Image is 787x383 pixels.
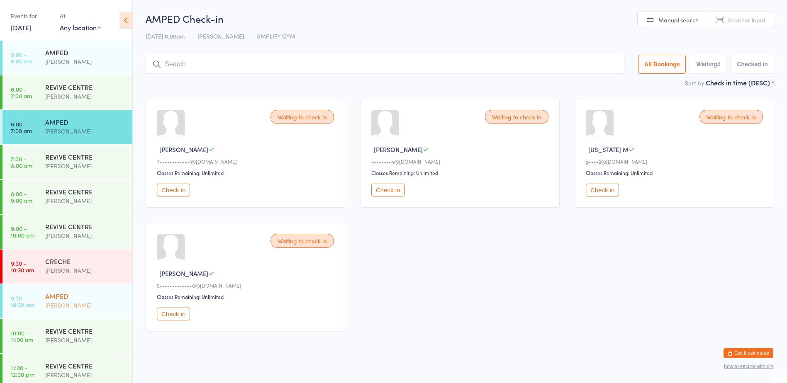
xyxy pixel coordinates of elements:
[586,158,765,165] div: g••••2@[DOMAIN_NAME]
[60,23,101,32] div: Any location
[11,330,33,343] time: 10:00 - 11:00 am
[157,158,336,165] div: T••••••••••••l@[DOMAIN_NAME]
[270,234,334,248] div: Waiting to check in
[586,169,765,176] div: Classes Remaining: Unlimited
[45,335,125,345] div: [PERSON_NAME]
[45,231,125,240] div: [PERSON_NAME]
[45,92,125,101] div: [PERSON_NAME]
[2,319,132,353] a: 10:00 -11:00 amREVIVE CENTRE[PERSON_NAME]
[157,184,190,196] button: Check in
[159,145,208,154] span: [PERSON_NAME]
[690,55,726,74] button: Waiting4
[11,155,32,169] time: 7:00 - 8:00 am
[699,110,763,124] div: Waiting to check in
[706,78,774,87] div: Check in time (DESC)
[731,55,774,74] button: Checked in
[2,41,132,75] a: 5:00 -6:00 amAMPED[PERSON_NAME]
[371,158,551,165] div: k•••••••n@[DOMAIN_NAME]
[157,308,190,320] button: Check in
[11,364,34,378] time: 11:00 - 12:00 pm
[2,250,132,284] a: 9:30 -10:30 amCRECHE[PERSON_NAME]
[159,269,208,278] span: [PERSON_NAME]
[45,161,125,171] div: [PERSON_NAME]
[638,55,686,74] button: All Bookings
[270,110,334,124] div: Waiting to check in
[45,301,125,310] div: [PERSON_NAME]
[2,284,132,318] a: 9:30 -10:30 amAMPED[PERSON_NAME]
[45,187,125,196] div: REVIVE CENTRE
[724,364,773,369] button: how to secure with pin
[658,16,699,24] span: Manual search
[45,222,125,231] div: REVIVE CENTRE
[157,169,336,176] div: Classes Remaining: Unlimited
[371,184,404,196] button: Check in
[45,326,125,335] div: REVIVE CENTRE
[45,57,125,66] div: [PERSON_NAME]
[11,121,32,134] time: 6:00 - 7:00 am
[588,145,629,154] span: [US_STATE] M
[45,82,125,92] div: REVIVE CENTRE
[45,196,125,206] div: [PERSON_NAME]
[45,126,125,136] div: [PERSON_NAME]
[45,117,125,126] div: AMPED
[11,190,32,204] time: 8:00 - 9:00 am
[45,361,125,370] div: REVIVE CENTRE
[724,348,773,358] button: Exit kiosk mode
[11,86,32,99] time: 6:00 - 7:00 am
[374,145,423,154] span: [PERSON_NAME]
[45,291,125,301] div: AMPED
[45,48,125,57] div: AMPED
[257,32,295,40] span: AMPLIFY GYM
[685,79,704,87] label: Sort by
[157,293,336,300] div: Classes Remaining: Unlimited
[146,12,774,25] h2: AMPED Check-in
[11,260,34,273] time: 9:30 - 10:30 am
[371,169,551,176] div: Classes Remaining: Unlimited
[2,215,132,249] a: 9:00 -10:00 amREVIVE CENTRE[PERSON_NAME]
[45,257,125,266] div: CRECHE
[2,110,132,144] a: 6:00 -7:00 amAMPED[PERSON_NAME]
[197,32,244,40] span: [PERSON_NAME]
[11,23,31,32] a: [DATE]
[2,180,132,214] a: 8:00 -9:00 amREVIVE CENTRE[PERSON_NAME]
[11,51,32,64] time: 5:00 - 6:00 am
[717,61,721,68] div: 4
[586,184,619,196] button: Check in
[728,16,765,24] span: Scanner input
[45,266,125,275] div: [PERSON_NAME]
[2,75,132,109] a: 6:00 -7:00 amREVIVE CENTRE[PERSON_NAME]
[11,295,34,308] time: 9:30 - 10:30 am
[157,282,336,289] div: S•••••••••••••6@[DOMAIN_NAME]
[146,32,185,40] span: [DATE] 6:00am
[45,370,125,380] div: [PERSON_NAME]
[485,110,548,124] div: Waiting to check in
[60,9,101,23] div: At
[45,152,125,161] div: REVIVE CENTRE
[146,55,624,74] input: Search
[11,9,51,23] div: Events for
[2,145,132,179] a: 7:00 -8:00 amREVIVE CENTRE[PERSON_NAME]
[11,225,34,238] time: 9:00 - 10:00 am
